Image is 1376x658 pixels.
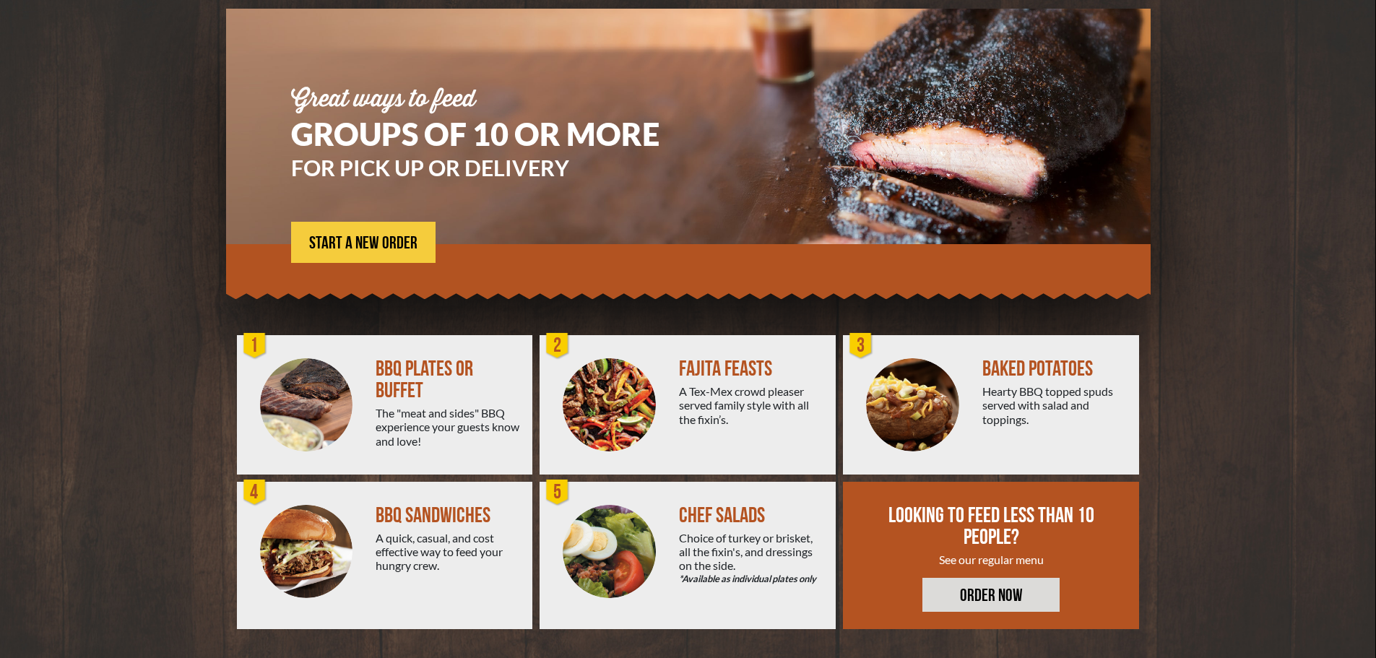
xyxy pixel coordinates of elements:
[376,531,521,573] div: A quick, casual, and cost effective way to feed your hungry crew.
[376,505,521,527] div: BBQ SANDWICHES
[241,332,269,360] div: 1
[679,572,824,586] em: *Available as individual plates only
[291,88,703,111] div: Great ways to feed
[376,358,521,402] div: BBQ PLATES OR BUFFET
[679,358,824,380] div: FAJITA FEASTS
[982,358,1128,380] div: BAKED POTATOES
[309,235,417,252] span: START A NEW ORDER
[982,384,1128,426] div: Hearty BBQ topped spuds served with salad and toppings.
[543,332,572,360] div: 2
[260,505,353,598] img: PEJ-BBQ-Sandwich.png
[260,358,353,451] img: PEJ-BBQ-Buffet.png
[376,406,521,448] div: The "meat and sides" BBQ experience your guests know and love!
[563,505,656,598] img: Salad-Circle.png
[886,505,1097,548] div: LOOKING TO FEED LESS THAN 10 PEOPLE?
[563,358,656,451] img: PEJ-Fajitas.png
[679,505,824,527] div: CHEF SALADS
[847,332,875,360] div: 3
[241,478,269,507] div: 4
[679,531,824,586] div: Choice of turkey or brisket, all the fixin's, and dressings on the side.
[922,578,1060,612] a: ORDER NOW
[291,157,703,178] h3: FOR PICK UP OR DELIVERY
[886,553,1097,566] div: See our regular menu
[291,222,436,263] a: START A NEW ORDER
[679,384,824,426] div: A Tex-Mex crowd pleaser served family style with all the fixin’s.
[291,118,703,150] h1: GROUPS OF 10 OR MORE
[866,358,959,451] img: PEJ-Baked-Potato.png
[543,478,572,507] div: 5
